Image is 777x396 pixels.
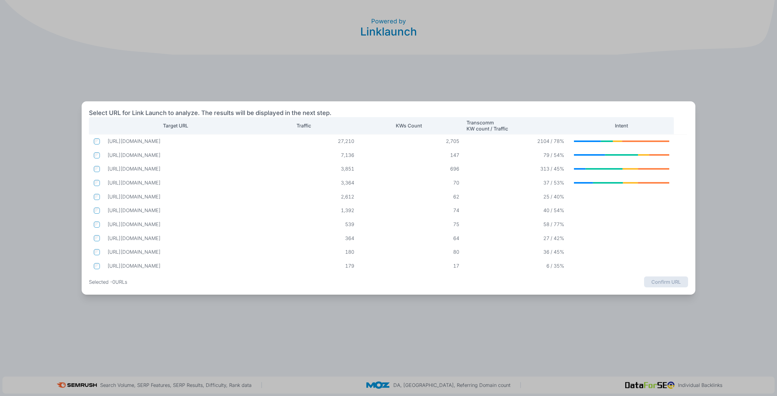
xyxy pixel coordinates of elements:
[259,166,355,172] p: 3,851
[644,276,688,287] button: Confirm URL
[364,263,459,269] p: 17
[364,180,459,186] p: 70
[469,138,564,144] p: 2104 / 78%
[107,235,249,241] p: https://crackshack.com/contact/
[364,166,459,172] p: 696
[259,180,355,186] p: 3,364
[259,152,355,158] p: 7,136
[107,221,249,227] p: https://crackshack.com/location/pacific-beach/
[259,263,355,269] p: 179
[364,249,459,255] p: 80
[469,194,564,200] p: 25 / 40%
[259,207,355,213] p: 1,392
[364,221,459,227] p: 75
[469,235,564,241] p: 27 / 42%
[469,152,564,158] p: 79 / 54%
[89,109,331,117] h2: Select URL for Link Launch to analyze. The results will be displayed in the next step.
[107,152,249,158] p: https://crackshack.com/location/las-vegas/
[615,123,628,129] p: Intent
[364,152,459,158] p: 147
[107,207,249,213] p: https://crackshack.com/location/costa-mesa/
[396,123,422,129] p: KWs Count
[259,249,355,255] p: 180
[259,235,355,241] p: 364
[163,123,188,129] p: Target URL
[107,194,249,200] p: https://crackshack.com/location/san-diego/
[469,180,564,186] p: 37 / 53%
[107,249,249,255] p: https://crackshack.com/locations/
[107,138,249,144] p: https://crackshack.com/
[469,263,564,269] p: 6 / 35%
[259,221,355,227] p: 539
[364,235,459,241] p: 64
[107,263,249,269] p: https://crackshack.com/the-crack-shack-gets-ready-to-unleash-fried-chicken-on-an-unsuspecting-las...
[107,180,249,186] p: https://crackshack.com/location/encinitas/
[89,279,127,285] p: Selected - 0 URLs
[469,221,564,227] p: 58 / 77%
[469,166,564,172] p: 313 / 45%
[469,249,564,255] p: 36 / 45%
[259,194,355,200] p: 2,612
[107,166,249,172] p: https://crackshack.com/menu/
[259,138,355,144] p: 27,210
[467,120,508,132] p: Transcomm KW count / Traffic
[364,207,459,213] p: 74
[297,123,311,129] p: Traffic
[364,138,459,144] p: 2,705
[364,194,459,200] p: 62
[469,207,564,213] p: 40 / 54%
